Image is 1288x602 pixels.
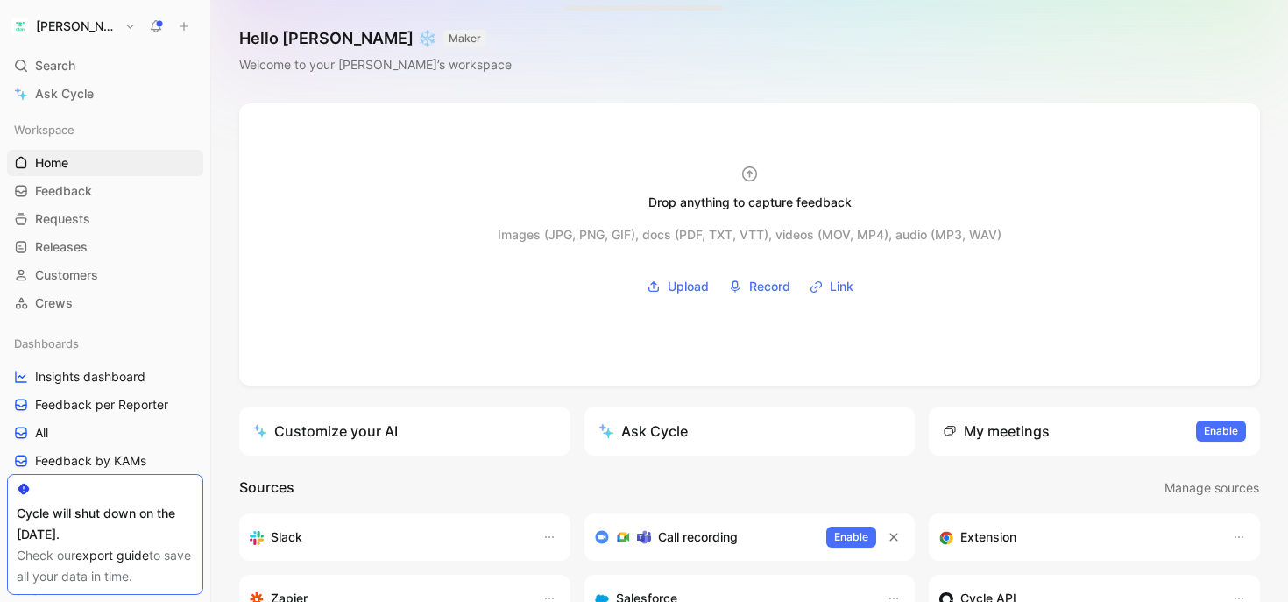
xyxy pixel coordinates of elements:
span: Workspace [14,121,74,138]
h2: Sources [239,477,294,499]
span: Record [749,276,790,297]
a: Insights dashboard [7,364,203,390]
a: Customers [7,262,203,288]
div: Customize your AI [253,421,398,442]
img: Alan [11,18,29,35]
span: Dashboards [14,335,79,352]
h3: Call recording [658,527,738,548]
a: Feedback [7,178,203,204]
a: Customize your AI [239,407,570,456]
button: Manage sources [1164,477,1260,499]
div: Search [7,53,203,79]
button: Upload [640,273,715,300]
span: Manage sources [1164,478,1259,499]
div: Workspace [7,117,203,143]
button: Alan[PERSON_NAME] [7,14,140,39]
span: Enable [1204,422,1238,440]
h1: Hello [PERSON_NAME] ❄️ [239,28,512,49]
span: Feedback [35,182,92,200]
div: Check our to save all your data in time. [17,545,194,587]
a: Home [7,150,203,176]
a: All [7,420,203,446]
button: Ask Cycle [584,407,916,456]
span: Feedback by KAMs [35,452,146,470]
span: Home [35,154,68,172]
div: Welcome to your [PERSON_NAME]’s workspace [239,54,512,75]
div: Ask Cycle [598,421,688,442]
div: Images (JPG, PNG, GIF), docs (PDF, TXT, VTT), videos (MOV, MP4), audio (MP3, WAV) [498,224,1001,245]
a: Feedback per Reporter [7,392,203,418]
div: Dashboards [7,330,203,357]
a: Crews [7,290,203,316]
span: Feedback per Reporter [35,396,168,414]
span: Requests [35,210,90,228]
div: Record & transcribe meetings from Zoom, Meet & Teams. [595,527,813,548]
div: DashboardsInsights dashboardFeedback per ReporterAllFeedback by KAMsCycle dashboard exampleAll un... [7,330,203,530]
h3: Extension [960,527,1016,548]
span: Customers [35,266,98,284]
a: export guide [75,548,149,563]
button: MAKER [443,30,486,47]
h3: Slack [271,527,302,548]
a: Requests [7,206,203,232]
div: Sync your customers, send feedback and get updates in Slack [250,527,525,548]
span: Insights dashboard [35,368,145,386]
span: Search [35,55,75,76]
div: Drop anything to capture feedback [648,192,852,213]
div: My meetings [943,421,1050,442]
span: Crews [35,294,73,312]
span: Releases [35,238,88,256]
span: Enable [834,528,868,546]
span: Ask Cycle [35,83,94,104]
button: Record [722,273,796,300]
div: Cycle will shut down on the [DATE]. [17,503,194,545]
span: Link [830,276,853,297]
button: Link [803,273,860,300]
button: Enable [1196,421,1246,442]
h1: [PERSON_NAME] [36,18,117,34]
button: Enable [826,527,876,548]
span: All [35,424,48,442]
a: Feedback by KAMs [7,448,203,474]
a: Releases [7,234,203,260]
a: Ask Cycle [7,81,203,107]
span: Upload [668,276,709,297]
div: Capture feedback from anywhere on the web [939,527,1214,548]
